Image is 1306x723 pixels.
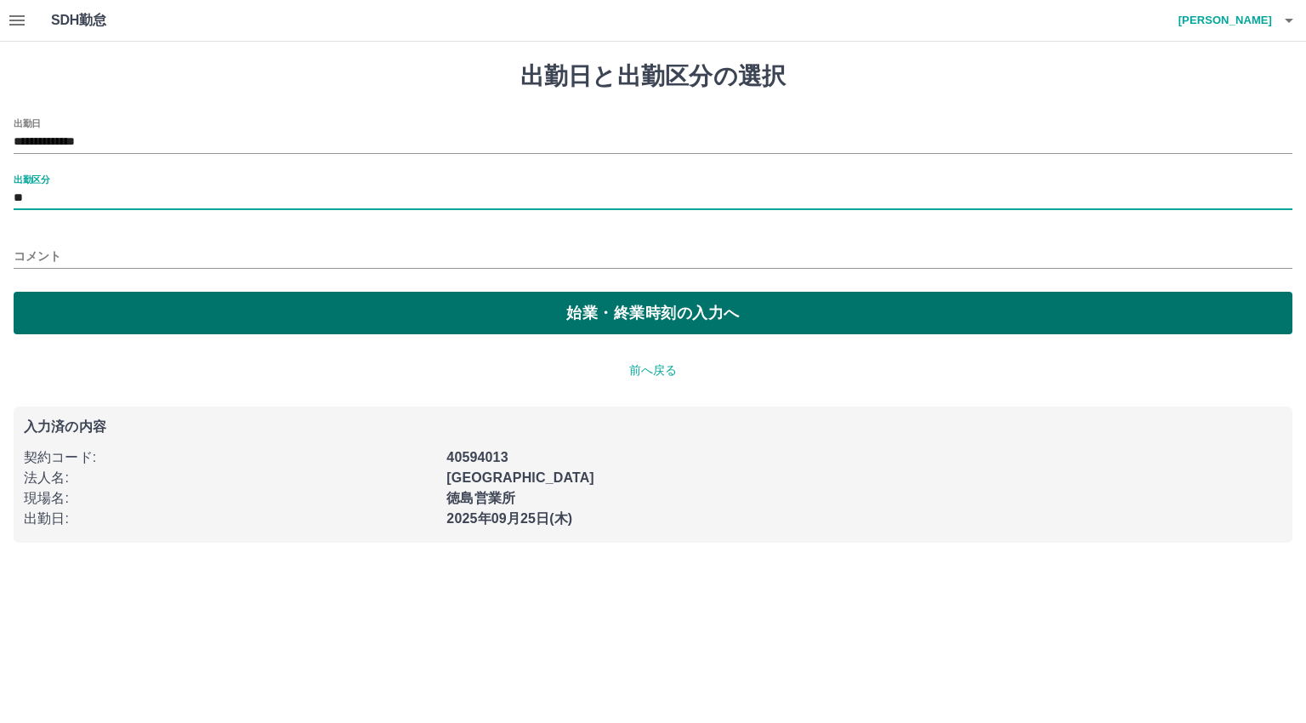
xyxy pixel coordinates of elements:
button: 始業・終業時刻の入力へ [14,292,1292,334]
p: 契約コード : [24,447,436,468]
p: 前へ戻る [14,361,1292,379]
b: 2025年09月25日(木) [446,511,572,526]
p: 入力済の内容 [24,420,1282,434]
b: 40594013 [446,450,508,464]
label: 出勤日 [14,117,41,129]
p: 現場名 : [24,488,436,509]
b: [GEOGRAPHIC_DATA] [446,470,594,485]
label: 出勤区分 [14,173,49,185]
b: 徳島営業所 [446,491,515,505]
p: 出勤日 : [24,509,436,529]
h1: 出勤日と出勤区分の選択 [14,62,1292,91]
p: 法人名 : [24,468,436,488]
